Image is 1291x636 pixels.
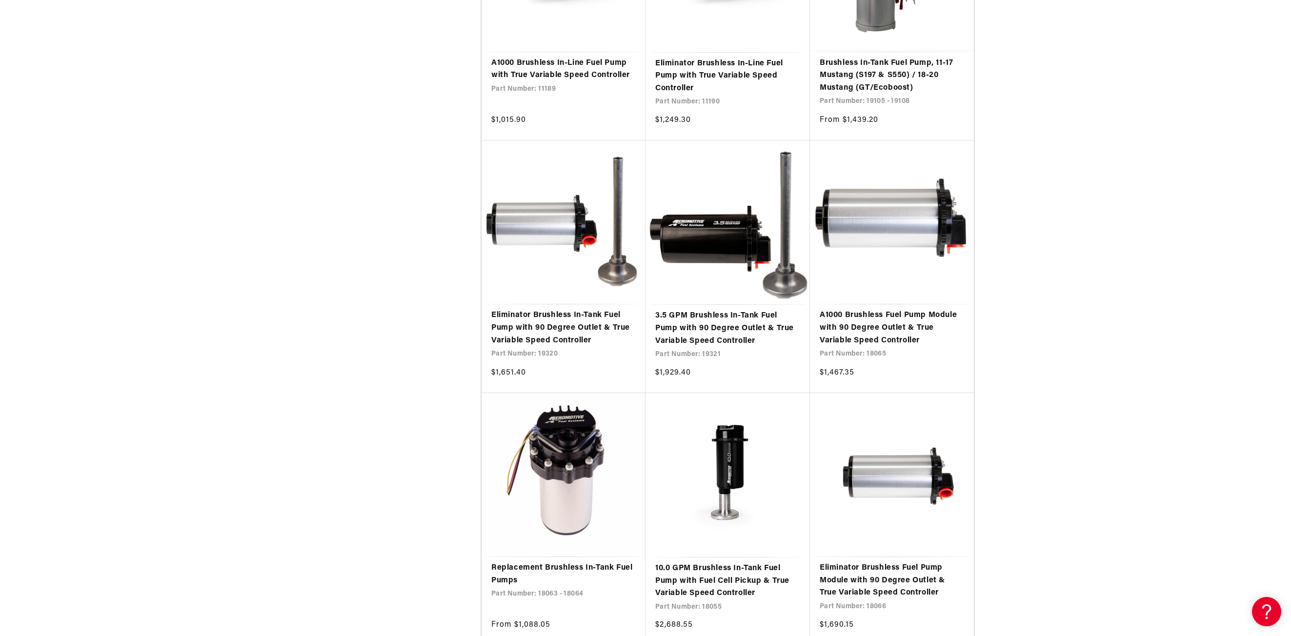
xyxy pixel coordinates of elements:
[820,309,964,347] a: A1000 Brushless Fuel Pump Module with 90 Degree Outlet & True Variable Speed Controller
[491,309,636,347] a: Eliminator Brushless In-Tank Fuel Pump with 90 Degree Outlet & True Variable Speed Controller
[491,562,636,587] a: Replacement Brushless In-Tank Fuel Pumps
[655,562,800,600] a: 10.0 GPM Brushless In-Tank Fuel Pump with Fuel Cell Pickup & True Variable Speed Controller
[491,57,636,82] a: A1000 Brushless In-Line Fuel Pump with True Variable Speed Controller
[820,562,964,599] a: Eliminator Brushless Fuel Pump Module with 90 Degree Outlet & True Variable Speed Controller
[655,310,800,347] a: 3.5 GPM Brushless In-Tank Fuel Pump with 90 Degree Outlet & True Variable Speed Controller
[820,57,964,95] a: Brushless In-Tank Fuel Pump, 11-17 Mustang (S197 & S550) / 18-20 Mustang (GT/Ecoboost)
[655,58,800,95] a: Eliminator Brushless In-Line Fuel Pump with True Variable Speed Controller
